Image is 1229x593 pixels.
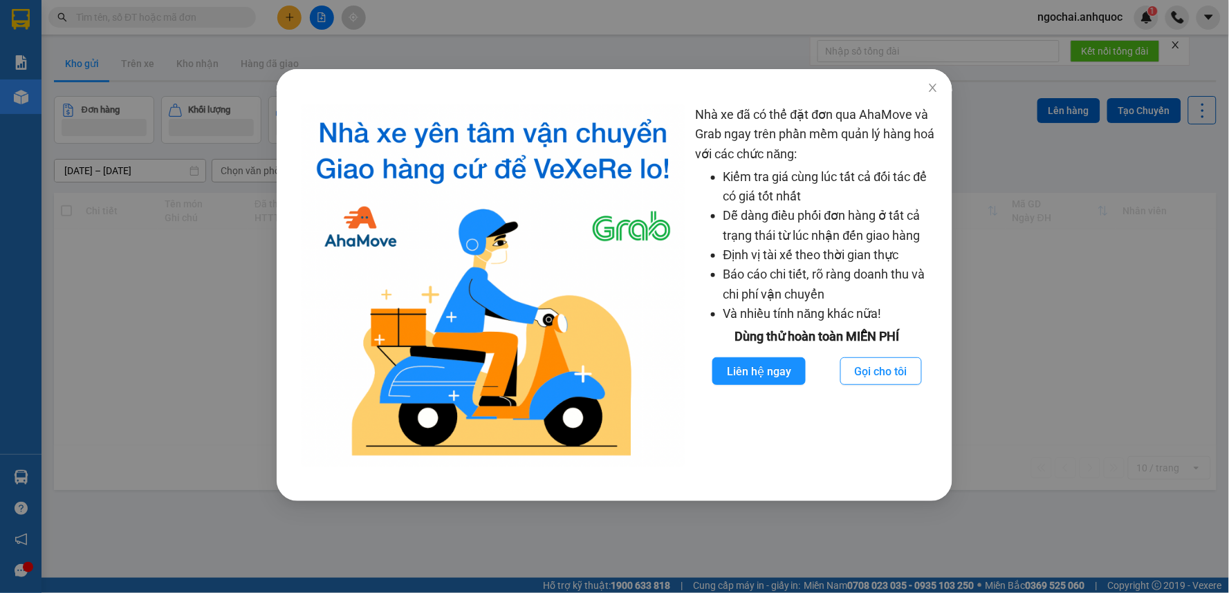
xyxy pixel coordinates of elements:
[723,206,939,245] li: Dễ dàng điều phối đơn hàng ở tất cả trạng thái từ lúc nhận đến giao hàng
[696,327,939,346] div: Dùng thử hoàn toàn MIỄN PHÍ
[727,363,791,380] span: Liên hệ ngay
[696,105,939,467] div: Nhà xe đã có thể đặt đơn qua AhaMove và Grab ngay trên phần mềm quản lý hàng hoá với các chức năng:
[723,304,939,323] li: Và nhiều tính năng khác nữa!
[840,357,922,385] button: Gọi cho tôi
[712,357,806,385] button: Liên hệ ngay
[927,82,939,93] span: close
[302,105,685,467] img: logo
[855,363,907,380] span: Gọi cho tôi
[723,265,939,304] li: Báo cáo chi tiết, rõ ràng doanh thu và chi phí vận chuyển
[723,245,939,265] li: Định vị tài xế theo thời gian thực
[723,167,939,207] li: Kiểm tra giá cùng lúc tất cả đối tác để có giá tốt nhất
[914,69,952,108] button: Close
